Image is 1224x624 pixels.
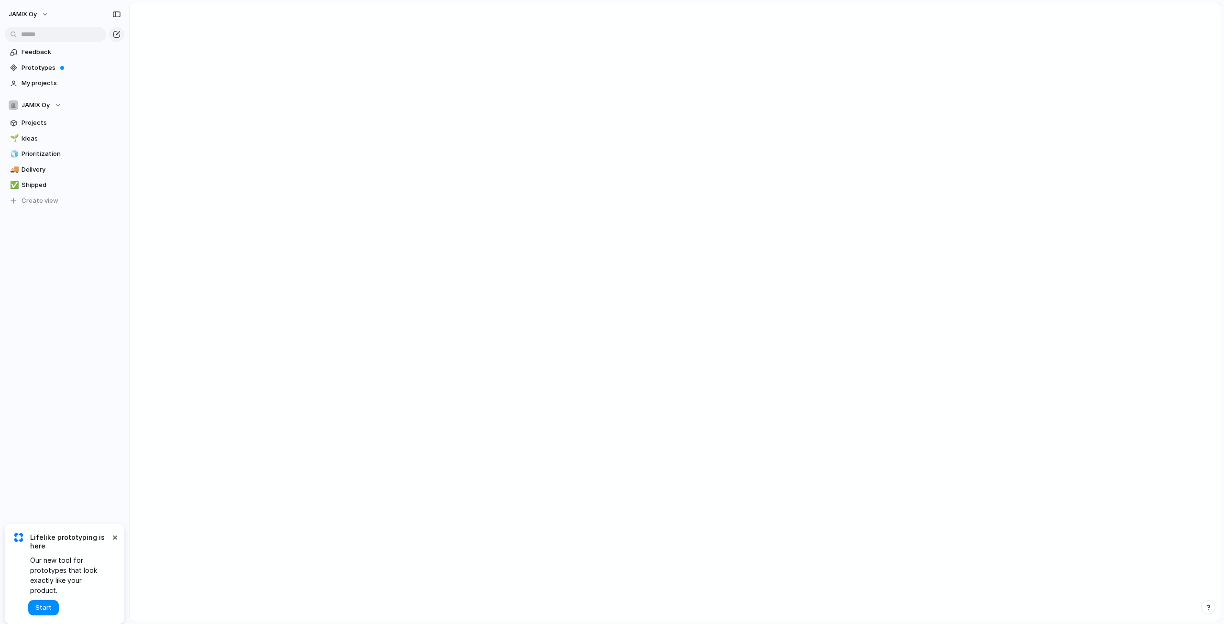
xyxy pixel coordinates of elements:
span: Prototypes [22,63,121,73]
button: 🚚 [9,165,18,175]
span: Delivery [22,165,121,175]
span: Shipped [22,180,121,190]
span: JAMIX Oy [22,100,50,110]
button: 🧊 [9,149,18,159]
a: Prototypes [5,61,124,75]
button: Create view [5,194,124,208]
span: Start [35,603,52,613]
div: ✅ [10,180,17,191]
button: ✅ [9,180,18,190]
span: Projects [22,118,121,128]
a: My projects [5,76,124,90]
button: Dismiss [109,531,120,543]
a: ✅Shipped [5,178,124,192]
button: Start [28,600,59,615]
span: Create view [22,196,58,206]
a: 🚚Delivery [5,163,124,177]
span: Lifelike prototyping is here [30,533,110,550]
button: JAMIX Oy [4,7,54,22]
span: Ideas [22,134,121,143]
span: JAMIX Oy [9,10,37,19]
div: 🧊 [10,149,17,160]
button: 🌱 [9,134,18,143]
a: 🌱Ideas [5,131,124,146]
a: 🧊Prioritization [5,147,124,161]
a: Projects [5,116,124,130]
span: Prioritization [22,149,121,159]
button: JAMIX Oy [5,98,124,112]
div: 🚚 [10,164,17,175]
div: 🌱 [10,133,17,144]
a: Feedback [5,45,124,59]
span: My projects [22,78,121,88]
span: Feedback [22,47,121,57]
span: Our new tool for prototypes that look exactly like your product. [30,555,110,595]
